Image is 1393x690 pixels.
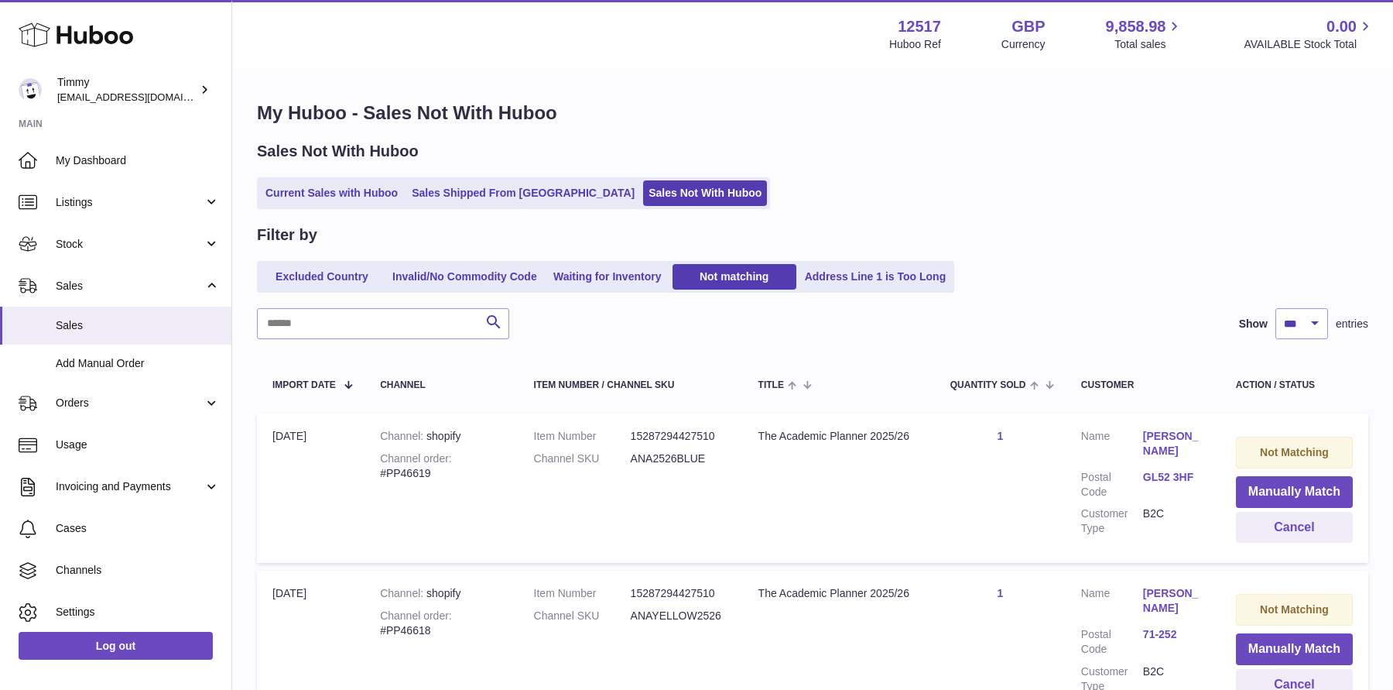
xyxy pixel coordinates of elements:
div: Customer [1081,380,1205,390]
a: Not matching [673,264,796,290]
a: 71-252 [1143,627,1205,642]
span: Sales [56,318,220,333]
dd: ANA2526BLUE [631,451,727,466]
span: AVAILABLE Stock Total [1244,37,1374,52]
div: Currency [1001,37,1046,52]
div: Timmy [57,75,197,105]
dt: Channel SKU [534,451,631,466]
a: [PERSON_NAME] [1143,429,1205,458]
div: #PP46618 [380,609,502,638]
div: shopify [380,586,502,601]
span: Sales [56,279,204,294]
strong: Channel [380,430,426,442]
button: Cancel [1236,512,1353,544]
td: [DATE] [257,414,365,563]
a: GL52 3HF [1143,470,1205,485]
dd: 15287294427510 [631,586,727,601]
div: The Academic Planner 2025/26 [758,586,919,601]
span: Usage [56,438,220,452]
dt: Postal Code [1081,627,1143,657]
a: 1 [997,587,1003,599]
strong: Channel order [380,609,452,622]
span: Cases [56,521,220,536]
strong: Not Matching [1260,446,1329,458]
a: Address Line 1 is Too Long [799,264,952,290]
dt: Name [1081,586,1143,620]
div: Item Number / Channel SKU [534,380,727,390]
span: Invoicing and Payments [56,479,204,494]
label: Show [1239,317,1268,331]
a: 1 [997,430,1003,442]
strong: 12517 [898,16,941,37]
a: Sales Not With Huboo [643,180,767,206]
span: Orders [56,396,204,410]
span: Total sales [1114,37,1183,52]
div: Huboo Ref [889,37,941,52]
div: #PP46619 [380,451,502,481]
span: entries [1336,317,1368,331]
dt: Item Number [534,586,631,601]
h2: Sales Not With Huboo [257,141,419,162]
a: 9,858.98 Total sales [1106,16,1184,52]
a: Invalid/No Commodity Code [387,264,542,290]
span: My Dashboard [56,153,220,168]
a: Sales Shipped From [GEOGRAPHIC_DATA] [406,180,640,206]
div: shopify [380,429,502,444]
dd: ANAYELLOW2526 [631,609,727,623]
button: Manually Match [1236,476,1353,508]
strong: GBP [1011,16,1045,37]
h1: My Huboo - Sales Not With Huboo [257,101,1368,125]
div: The Academic Planner 2025/26 [758,429,919,444]
span: Add Manual Order [56,356,220,371]
strong: Channel [380,587,426,599]
span: Listings [56,195,204,210]
strong: Not Matching [1260,603,1329,616]
a: Waiting for Inventory [546,264,669,290]
span: Settings [56,605,220,620]
strong: Channel order [380,452,452,465]
a: 0.00 AVAILABLE Stock Total [1244,16,1374,52]
dt: Name [1081,429,1143,462]
dt: Postal Code [1081,470,1143,499]
dt: Customer Type [1081,506,1143,536]
dd: 15287294427510 [631,429,727,444]
a: Current Sales with Huboo [260,180,403,206]
span: Import date [272,380,336,390]
span: [EMAIL_ADDRESS][DOMAIN_NAME] [57,91,228,103]
a: Log out [19,632,213,660]
a: Excluded Country [260,264,384,290]
dt: Channel SKU [534,609,631,623]
h2: Filter by [257,225,317,245]
dd: B2C [1143,506,1205,536]
div: Action / Status [1236,380,1353,390]
span: Title [758,380,784,390]
button: Manually Match [1236,633,1353,665]
span: 9,858.98 [1106,16,1166,37]
a: [PERSON_NAME] [1143,586,1205,616]
span: Stock [56,237,204,252]
span: 0.00 [1326,16,1357,37]
span: Channels [56,563,220,578]
div: Channel [380,380,502,390]
span: Quantity Sold [950,380,1026,390]
img: support@pumpkinproductivity.org [19,78,42,101]
dt: Item Number [534,429,631,444]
